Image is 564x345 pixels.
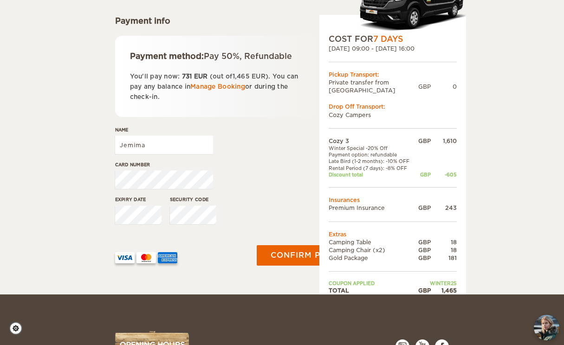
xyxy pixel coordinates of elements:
[329,280,415,286] td: Coupon applied
[415,246,430,254] div: GBP
[190,83,245,90] a: Manage Booking
[136,252,156,263] img: mastercard
[373,34,403,44] span: 7 Days
[329,137,415,145] td: Cozy 3
[431,171,457,178] div: -605
[194,73,208,80] span: EUR
[431,246,457,254] div: 18
[431,254,457,262] div: 181
[431,204,457,212] div: 243
[329,204,415,212] td: Premium Insurance
[534,315,559,340] button: chat-button
[329,103,457,111] div: Drop Off Transport:
[329,151,415,158] td: Payment option: refundable
[415,254,430,262] div: GBP
[158,252,177,263] img: AMEX
[329,158,415,164] td: Late Bird (1-2 months): -10% OFF
[329,238,415,246] td: Camping Table
[329,286,415,294] td: TOTAL
[329,78,418,94] td: Private transfer from [GEOGRAPHIC_DATA]
[204,52,292,61] span: Pay 50%, Refundable
[431,83,457,91] div: 0
[431,137,457,145] div: 1,610
[233,73,250,80] span: 1,465
[329,165,415,171] td: Rental Period (7 days): -8% OFF
[182,73,192,80] span: 731
[252,73,266,80] span: EUR
[415,238,430,246] div: GBP
[130,72,302,102] p: You'll pay now: (out of ). You can pay any balance in or during the check-in.
[431,286,457,294] div: 1,465
[329,145,415,151] td: Winter Special -20% Off
[9,322,28,335] a: Cookie settings
[257,245,370,266] button: Confirm payment
[415,137,430,145] div: GBP
[329,246,415,254] td: Camping Chair (x2)
[170,196,216,203] label: Security code
[418,83,431,91] div: GBP
[115,252,135,263] img: VISA
[329,45,457,52] div: [DATE] 09:00 - [DATE] 16:00
[329,71,457,78] div: Pickup Transport:
[329,196,457,204] td: Insurances
[329,33,457,45] div: COST FOR
[115,126,213,133] label: Name
[115,161,213,168] label: Card number
[329,111,457,119] td: Cozy Campers
[115,196,162,203] label: Expiry date
[329,230,457,238] td: Extras
[329,171,415,178] td: Discount total
[115,15,317,26] div: Payment info
[431,238,457,246] div: 18
[415,171,430,178] div: GBP
[130,51,302,62] div: Payment method:
[534,315,559,340] img: Freyja at Cozy Campers
[415,280,456,286] td: WINTER25
[415,204,430,212] div: GBP
[329,254,415,262] td: Gold Package
[415,286,430,294] div: GBP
